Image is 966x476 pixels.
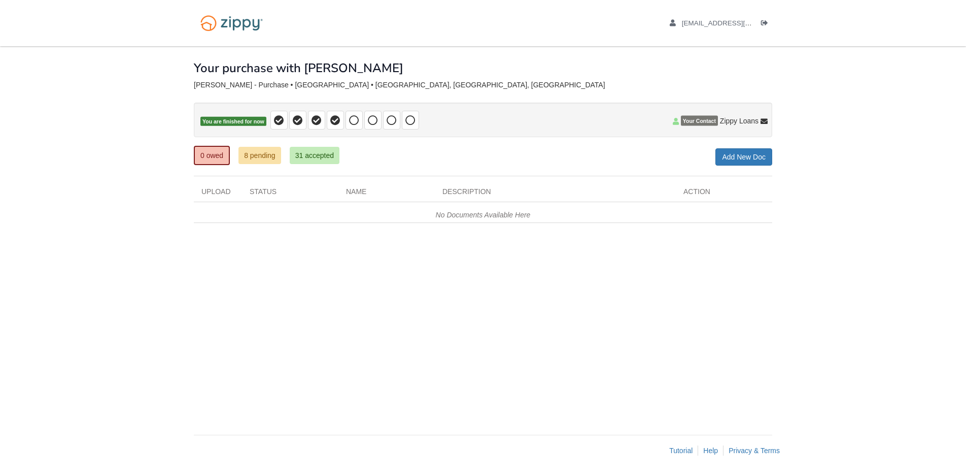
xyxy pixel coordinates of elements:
a: Privacy & Terms [729,447,780,455]
a: 0 owed [194,146,230,165]
span: You are finished for now [200,117,266,126]
em: No Documents Available Here [436,211,531,219]
span: Your Contact [681,116,718,126]
div: Name [338,186,435,202]
a: Add New Doc [715,148,772,166]
span: Zippy Loans [720,116,758,126]
img: Logo [194,10,269,36]
a: Log out [761,19,772,29]
a: edit profile [670,19,798,29]
div: Status [242,186,338,202]
a: 8 pending [238,147,281,164]
div: Action [676,186,772,202]
h1: Your purchase with [PERSON_NAME] [194,61,403,75]
span: jimenezfamily2813@gmail.com [682,19,798,27]
div: Description [435,186,676,202]
a: Tutorial [669,447,693,455]
a: Help [703,447,718,455]
a: 31 accepted [290,147,339,164]
div: [PERSON_NAME] - Purchase • [GEOGRAPHIC_DATA] • [GEOGRAPHIC_DATA], [GEOGRAPHIC_DATA], [GEOGRAPHIC_... [194,81,772,89]
div: Upload [194,186,242,202]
